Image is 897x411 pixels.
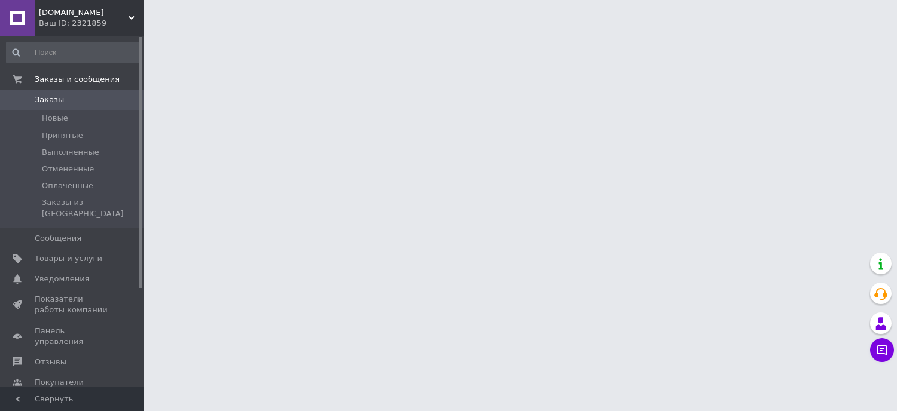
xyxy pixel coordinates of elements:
button: Чат с покупателем [870,338,894,362]
span: Принятые [42,130,83,141]
span: Заказы [35,94,64,105]
span: Товары и услуги [35,253,102,264]
input: Поиск [6,42,141,63]
span: Отзывы [35,357,66,367]
span: Заказы из [GEOGRAPHIC_DATA] [42,197,140,219]
span: KatyKids.shop [39,7,129,18]
span: Выполненные [42,147,99,158]
span: Сообщения [35,233,81,244]
span: Уведомления [35,274,89,284]
span: Панель управления [35,326,111,347]
span: Оплаченные [42,180,93,191]
span: Покупатели [35,377,84,388]
span: Новые [42,113,68,124]
span: Отмененные [42,164,94,174]
div: Ваш ID: 2321859 [39,18,144,29]
span: Заказы и сообщения [35,74,120,85]
span: Показатели работы компании [35,294,111,315]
